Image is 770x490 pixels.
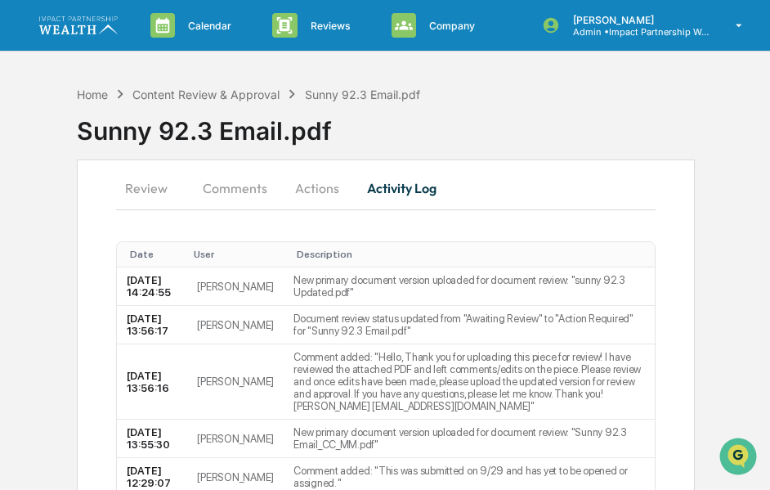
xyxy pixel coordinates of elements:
p: Admin • Impact Partnership Wealth [560,26,712,38]
button: See all [253,209,298,229]
p: Reviews [298,20,359,32]
img: 1746055101610-c473b297-6a78-478c-a979-82029cc54cd1 [33,299,46,312]
a: Powered byPylon [115,368,198,381]
p: Company [416,20,483,32]
div: Toggle SortBy [130,249,181,260]
button: Activity Log [354,169,450,208]
td: [PERSON_NAME] [187,306,284,344]
button: Review [116,169,190,208]
td: [DATE] 13:55:30 [117,420,187,458]
span: • [136,254,141,267]
button: Comments [190,169,280,208]
td: [DATE] 13:56:16 [117,344,187,420]
span: [DATE] [145,298,178,311]
td: Document review status updated from "Awaiting Review" to "Action Required" for "Sunny 92.3 Email.... [284,306,655,344]
a: 🗄️Attestations [112,359,209,389]
td: New primary document version uploaded for document review: "sunny 92.3 Updated.pdf" [284,267,655,306]
img: Greenboard [16,16,49,49]
div: Start new chat [74,156,268,173]
div: We're available if you need us! [74,173,225,186]
img: 1746055101610-c473b297-6a78-478c-a979-82029cc54cd1 [16,156,46,186]
div: Home [77,88,108,101]
td: Comment added: "​Hello, Thank you for uploading this piece for review! I have reviewed the attach... [284,344,655,420]
td: [PERSON_NAME] [187,267,284,306]
img: Jack Rasmussen [16,282,43,308]
div: Toggle SortBy [297,249,648,260]
button: Start new chat [278,161,298,181]
iframe: Open customer support [718,436,762,480]
button: Actions [280,169,354,208]
p: Calendar [175,20,240,32]
div: Past conversations [16,213,110,226]
td: [DATE] 14:24:55 [117,267,187,306]
img: logo [39,16,118,34]
td: [DATE] 13:56:17 [117,306,187,344]
span: [DATE] [145,254,178,267]
div: Content Review & Approval [132,88,280,101]
p: How can we help? [16,65,298,92]
td: [PERSON_NAME] [187,344,284,420]
div: Toggle SortBy [194,249,277,260]
img: 1746055101610-c473b297-6a78-478c-a979-82029cc54cd1 [33,254,46,267]
div: secondary tabs example [116,169,655,208]
div: Sunny 92.3 Email.pdf [77,103,770,146]
img: 8933085812038_c878075ebb4cc5468115_72.jpg [34,156,64,186]
td: New primary document version uploaded for document review: "Sunny 92.3 Email_CC_MM.pdf" [284,420,655,458]
p: [PERSON_NAME] [560,14,712,26]
span: Pylon [163,369,198,381]
span: • [136,298,141,311]
span: [PERSON_NAME] [51,254,132,267]
img: Jack Rasmussen [16,238,43,264]
td: [PERSON_NAME] [187,420,284,458]
div: Sunny 92.3 Email.pdf [305,88,420,101]
a: 🖐️Preclearance [10,359,112,389]
span: [PERSON_NAME] [51,298,132,311]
